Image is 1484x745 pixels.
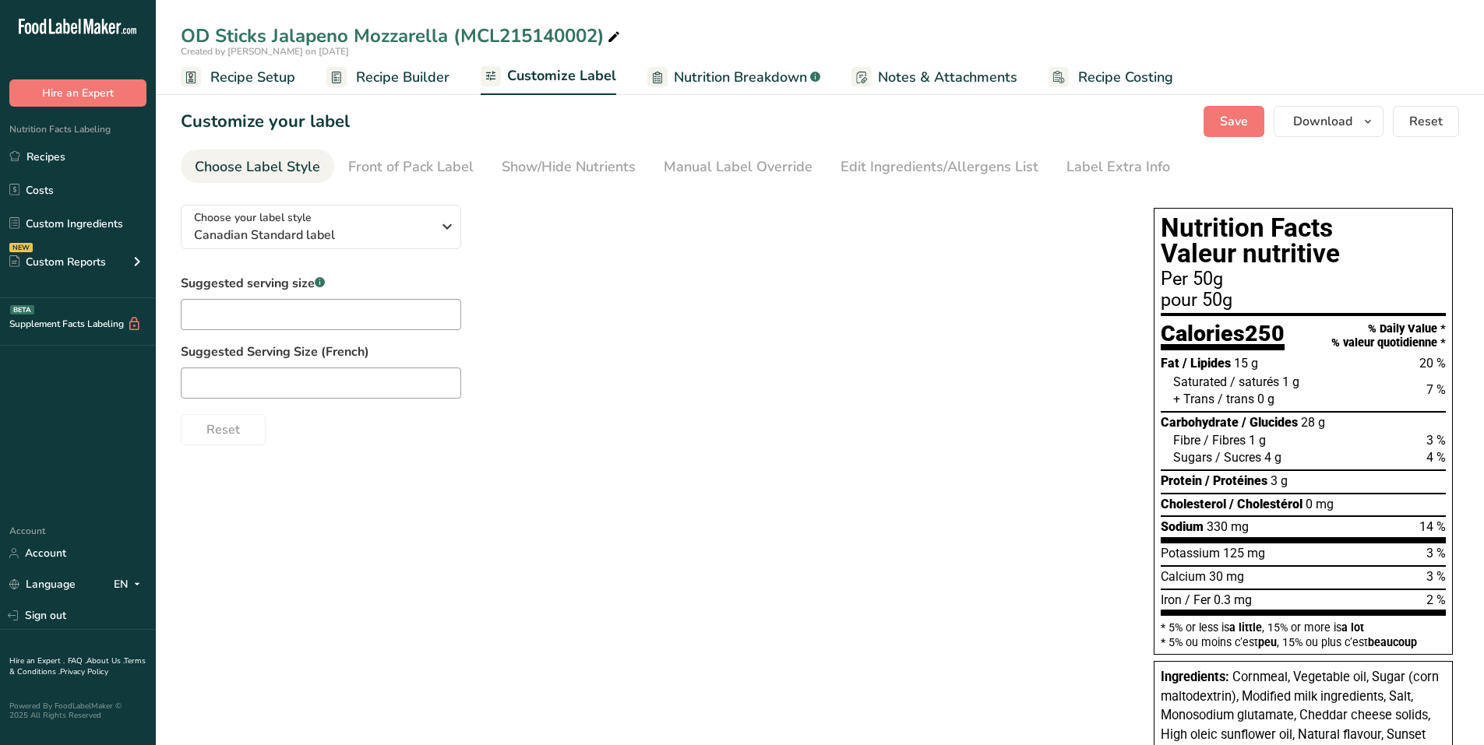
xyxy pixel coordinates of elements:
div: pour 50g [1161,291,1446,310]
button: Reset [181,414,266,445]
span: a lot [1341,621,1364,634]
span: 330 mg [1207,519,1249,534]
a: Recipe Builder [326,60,449,95]
div: Manual Label Override [664,156,812,177]
span: / saturés [1230,374,1279,389]
span: Protein [1161,473,1202,488]
div: NEW [9,243,33,252]
iframe: Intercom live chat [1431,692,1468,729]
span: Notes & Attachments [878,67,1017,88]
span: Reset [1409,112,1443,131]
label: Suggested serving size [181,274,461,293]
a: Terms & Conditions . [9,655,146,677]
div: Edit Ingredients/Allergens List [841,156,1038,177]
a: Nutrition Breakdown [647,60,820,95]
button: Choose your label style Canadian Standard label [181,205,461,249]
a: Language [9,571,76,598]
a: About Us . [86,655,124,666]
span: Ingredients: [1161,669,1229,684]
div: Custom Reports [9,254,106,270]
span: / Lipides [1183,356,1231,371]
span: / Fibres [1204,433,1246,448]
a: Hire an Expert . [9,655,65,666]
span: 15 g [1234,356,1258,371]
span: / Sucres [1215,450,1261,465]
span: Choose your label style [194,209,312,226]
span: / Protéines [1205,473,1267,488]
div: Powered By FoodLabelMaker © 2025 All Rights Reserved [9,701,146,720]
span: 7 % [1426,382,1446,397]
span: Saturated [1173,374,1227,389]
span: Customize Label [507,65,616,86]
span: Canadian Standard label [194,226,432,244]
span: 3 g [1271,473,1288,488]
span: Iron [1161,592,1182,607]
span: Fat [1161,356,1179,371]
span: Download [1293,112,1352,131]
span: + Trans [1173,392,1214,406]
span: 0.3 mg [1214,592,1252,607]
span: 0 mg [1306,497,1334,511]
span: Sugars [1173,450,1212,465]
div: Show/Hide Nutrients [502,156,636,177]
div: Calories [1161,322,1285,351]
div: Per 50g [1161,270,1446,289]
span: Recipe Costing [1078,67,1173,88]
span: Cholesterol [1161,497,1226,511]
span: Calcium [1161,569,1206,584]
span: Potassium [1161,546,1220,561]
div: OD Sticks Jalapeno Mozzarella (MCL215140002) [181,22,623,50]
span: Recipe Builder [356,67,449,88]
span: 3 % [1426,546,1446,561]
a: Notes & Attachments [851,60,1017,95]
span: 14 % [1419,519,1446,534]
span: / trans [1218,392,1254,406]
div: EN [114,575,146,594]
span: Nutrition Breakdown [674,67,807,88]
h1: Customize your label [181,109,350,135]
span: Reset [206,420,240,439]
span: 3 % [1426,433,1446,448]
div: % Daily Value * % valeur quotidienne * [1331,322,1446,350]
span: 250 [1245,320,1285,346]
span: Recipe Setup [210,67,295,88]
span: Sodium [1161,519,1204,534]
span: 125 mg [1223,546,1265,561]
span: 20 % [1419,356,1446,371]
h1: Nutrition Facts Valeur nutritive [1161,215,1446,267]
button: Save [1204,106,1264,137]
span: Carbohydrate [1161,415,1239,430]
span: / Glucides [1242,415,1298,430]
div: BETA [10,305,34,315]
div: Front of Pack Label [348,156,474,177]
span: 1 g [1249,433,1266,448]
span: Created by [PERSON_NAME] on [DATE] [181,45,349,58]
span: 2 % [1426,592,1446,607]
div: Choose Label Style [195,156,320,177]
span: 0 g [1257,392,1274,406]
button: Download [1274,106,1384,137]
span: a little [1229,621,1262,634]
span: / Fer [1185,592,1211,607]
div: * 5% ou moins c’est , 15% ou plus c’est [1161,637,1446,648]
span: / Cholestérol [1229,497,1302,511]
section: * 5% or less is , 15% or more is [1161,616,1446,648]
button: Hire an Expert [9,79,146,107]
span: Fibre [1173,433,1200,448]
a: Recipe Setup [181,60,295,95]
span: peu [1258,636,1277,648]
button: Reset [1393,106,1459,137]
span: Save [1220,112,1248,131]
div: Label Extra Info [1066,156,1170,177]
span: 3 % [1426,569,1446,584]
a: Recipe Costing [1049,60,1173,95]
a: Privacy Policy [60,666,108,677]
span: 28 g [1301,415,1325,430]
span: 4 % [1426,450,1446,465]
span: 1 g [1282,374,1299,389]
a: FAQ . [68,655,86,666]
span: 4 g [1264,450,1281,465]
span: beaucoup [1368,636,1417,648]
a: Customize Label [481,58,616,96]
label: Suggested Serving Size (French) [181,343,1123,361]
